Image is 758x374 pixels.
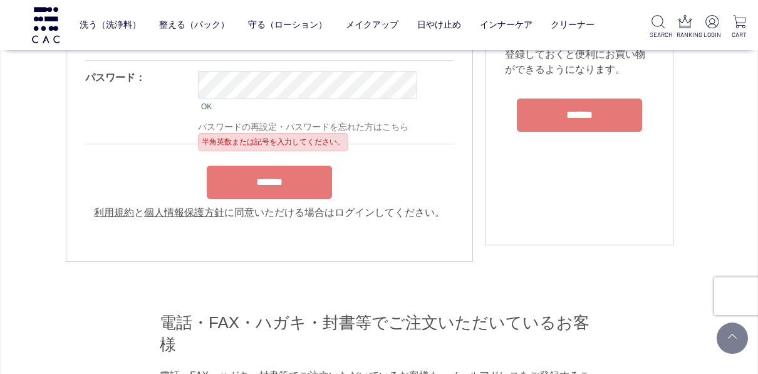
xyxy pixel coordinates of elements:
a: インナーケア [480,10,532,40]
a: 整える（パック） [159,10,229,40]
a: 守る（ローション） [248,10,327,40]
a: メイクアップ [346,10,398,40]
a: 利用規約 [94,207,134,218]
h2: 電話・FAX・ハガキ・封書等でご注文いただいているお客様 [160,312,598,355]
div: と に同意いただける場合はログインしてください。 [85,205,454,220]
a: パスワードの再設定・パスワードを忘れた方はこちら [198,122,408,132]
a: SEARCH [650,15,667,40]
p: SEARCH [650,30,667,40]
p: CART [730,30,748,40]
a: LOGIN [703,15,721,40]
a: クリーナー [551,10,594,40]
a: CART [730,15,748,40]
a: 日やけ止め [417,10,461,40]
img: logo [30,7,61,43]
p: LOGIN [703,30,721,40]
label: パスワード： [85,72,145,83]
a: RANKING [677,15,694,40]
a: 洗う（洗浄料） [80,10,141,40]
a: 個人情報保護方針 [144,207,224,218]
div: OK [198,99,417,114]
p: RANKING [677,30,694,40]
div: 半角英数または記号を入力してください。 [198,133,348,151]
